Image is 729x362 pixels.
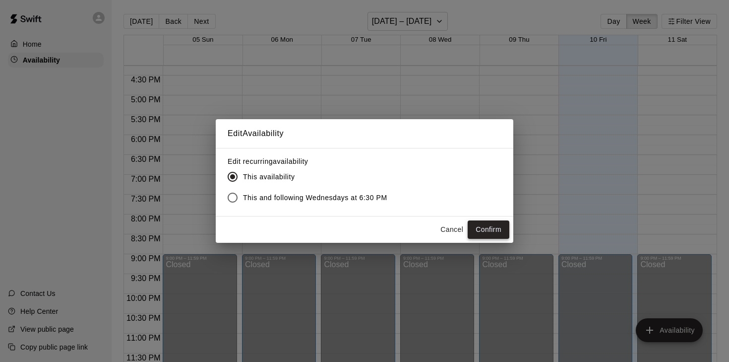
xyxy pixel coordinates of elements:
[216,119,513,148] h2: Edit Availability
[468,220,509,239] button: Confirm
[436,220,468,239] button: Cancel
[228,156,395,166] label: Edit recurring availability
[243,172,295,182] span: This availability
[243,193,387,203] span: This and following Wednesdays at 6:30 PM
